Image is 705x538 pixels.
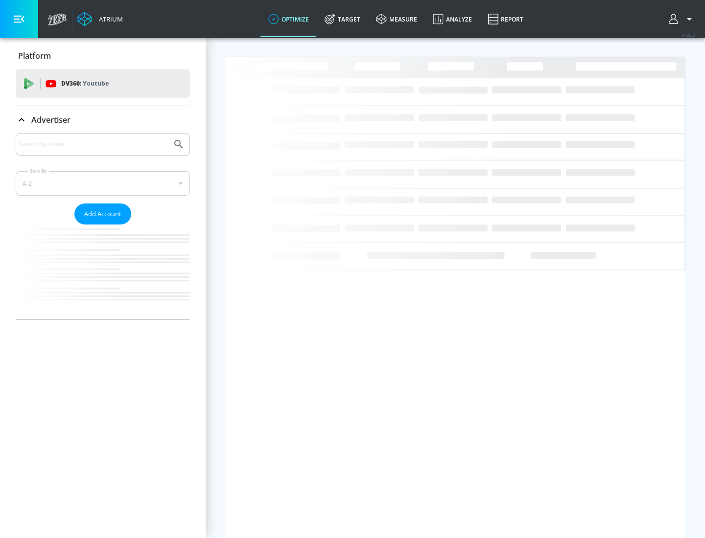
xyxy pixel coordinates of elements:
[16,171,190,196] div: A-Z
[95,15,123,23] div: Atrium
[16,69,190,98] div: DV360: Youtube
[61,78,109,89] p: DV360:
[20,138,168,151] input: Search by name
[16,224,190,319] nav: list of Advertiser
[16,42,190,69] div: Platform
[18,50,51,61] p: Platform
[480,1,531,37] a: Report
[84,208,121,220] span: Add Account
[16,133,190,319] div: Advertiser
[83,78,109,89] p: Youtube
[317,1,368,37] a: Target
[74,203,131,224] button: Add Account
[28,168,49,174] label: Sort By
[260,1,317,37] a: optimize
[368,1,425,37] a: measure
[425,1,480,37] a: Analyze
[77,12,123,26] a: Atrium
[31,114,70,125] p: Advertiser
[681,32,695,38] span: v 4.22.2
[16,106,190,134] div: Advertiser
